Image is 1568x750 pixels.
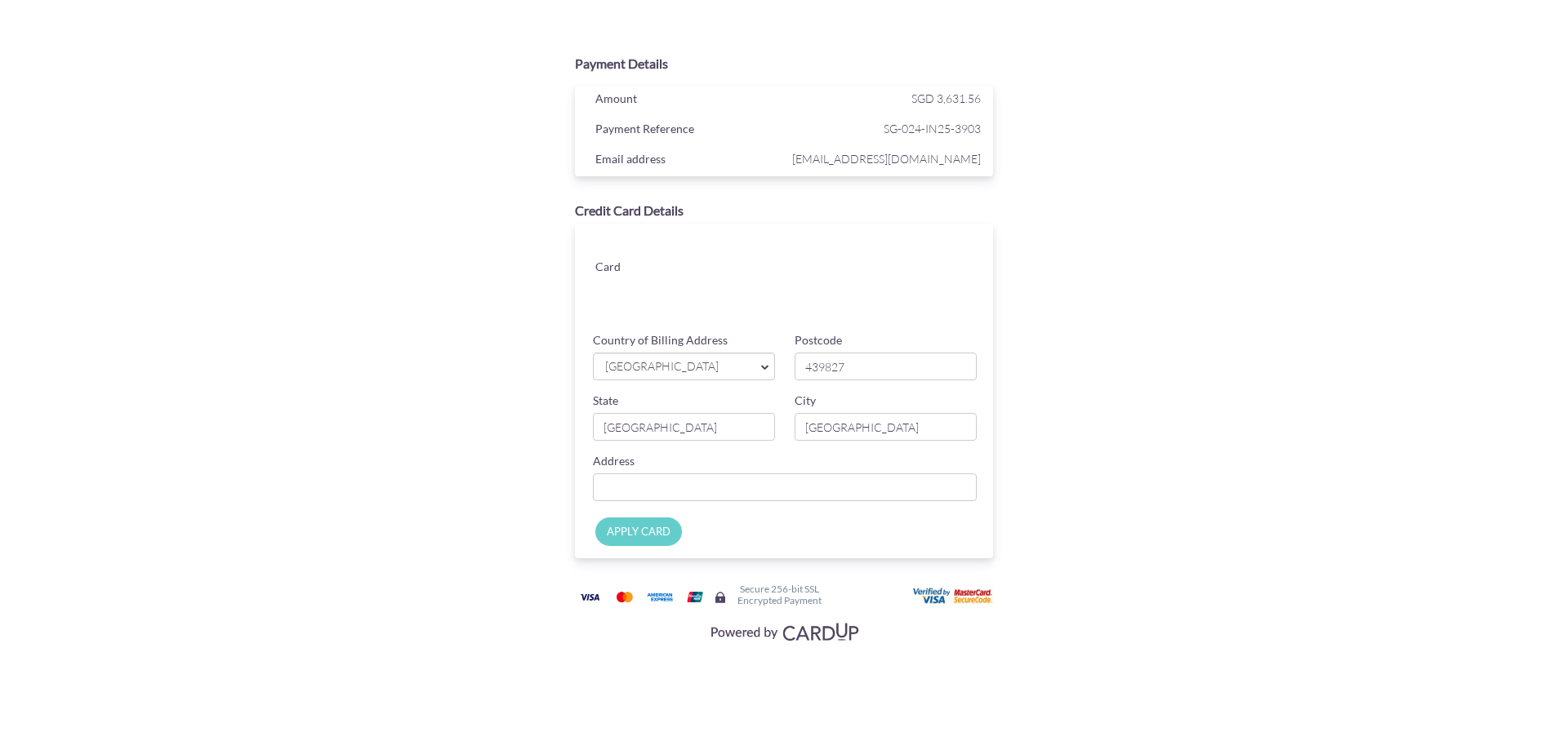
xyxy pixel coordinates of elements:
img: Secure lock [714,591,727,604]
img: Visa [573,587,606,607]
div: Payment Reference [583,118,788,143]
span: SG-024-IN25-3903 [788,118,981,139]
img: Visa, Mastercard [702,616,866,646]
div: Credit Card Details [575,202,993,220]
input: APPLY CARD [595,517,682,546]
iframe: Secure card number input frame [698,240,978,269]
label: Country of Billing Address [593,332,728,348]
iframe: Secure card expiration date input frame [698,276,837,305]
span: SGD 3,631.56 [911,91,981,105]
label: Address [593,453,635,469]
label: City [795,393,816,409]
h6: Secure 256-bit SSL Encrypted Payment [737,584,822,605]
img: Union Pay [679,587,711,607]
img: American Express [644,587,676,607]
span: [GEOGRAPHIC_DATA] [604,358,748,375]
span: [EMAIL_ADDRESS][DOMAIN_NAME] [788,149,981,169]
div: Amount [583,88,788,113]
img: User card [913,588,995,606]
label: Postcode [795,332,842,348]
div: Card [583,256,685,281]
iframe: Secure card security code input frame [839,276,978,305]
div: Email address [583,149,788,173]
div: Payment Details [575,55,993,73]
a: [GEOGRAPHIC_DATA] [593,353,775,380]
img: Mastercard [608,587,641,607]
label: State [593,393,618,409]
